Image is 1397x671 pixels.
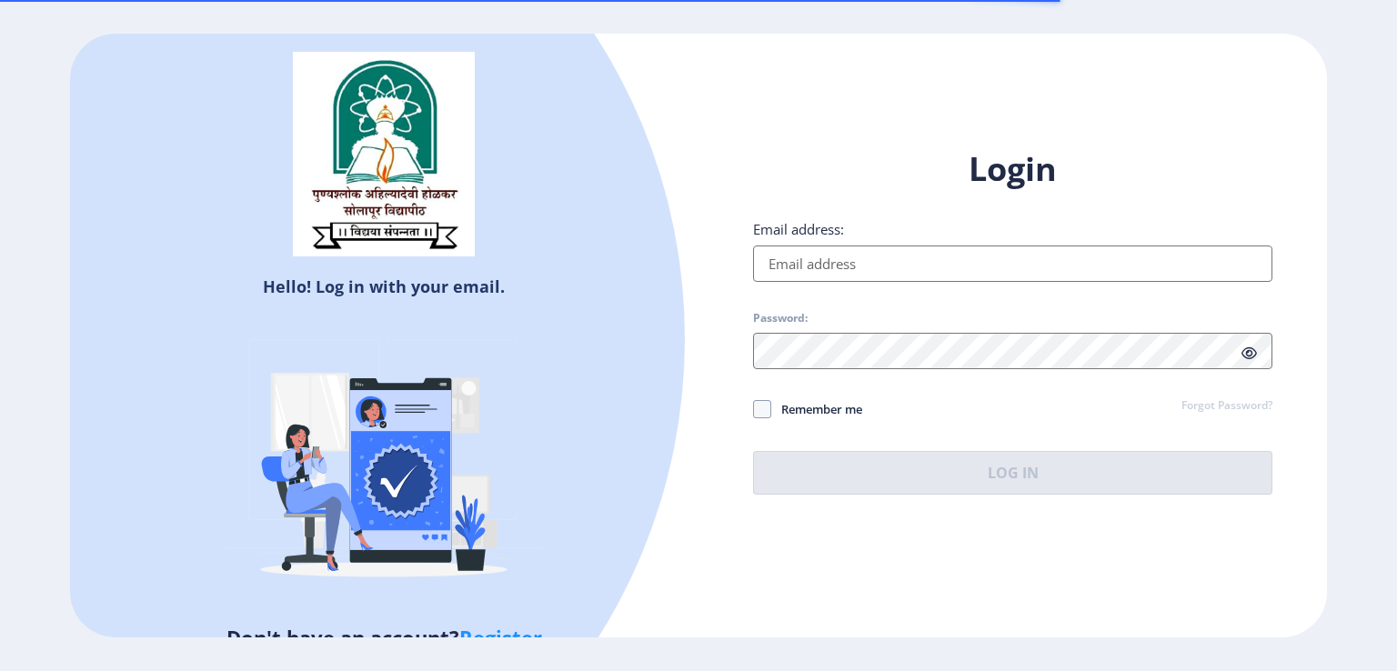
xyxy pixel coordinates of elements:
[753,220,844,238] label: Email address:
[293,52,475,257] img: sulogo.png
[753,245,1272,282] input: Email address
[84,623,685,652] h5: Don't have an account?
[771,398,862,420] span: Remember me
[1181,398,1272,415] a: Forgot Password?
[753,147,1272,191] h1: Login
[225,305,543,623] img: Verified-rafiki.svg
[753,451,1272,495] button: Log In
[753,311,808,325] label: Password:
[459,624,542,651] a: Register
